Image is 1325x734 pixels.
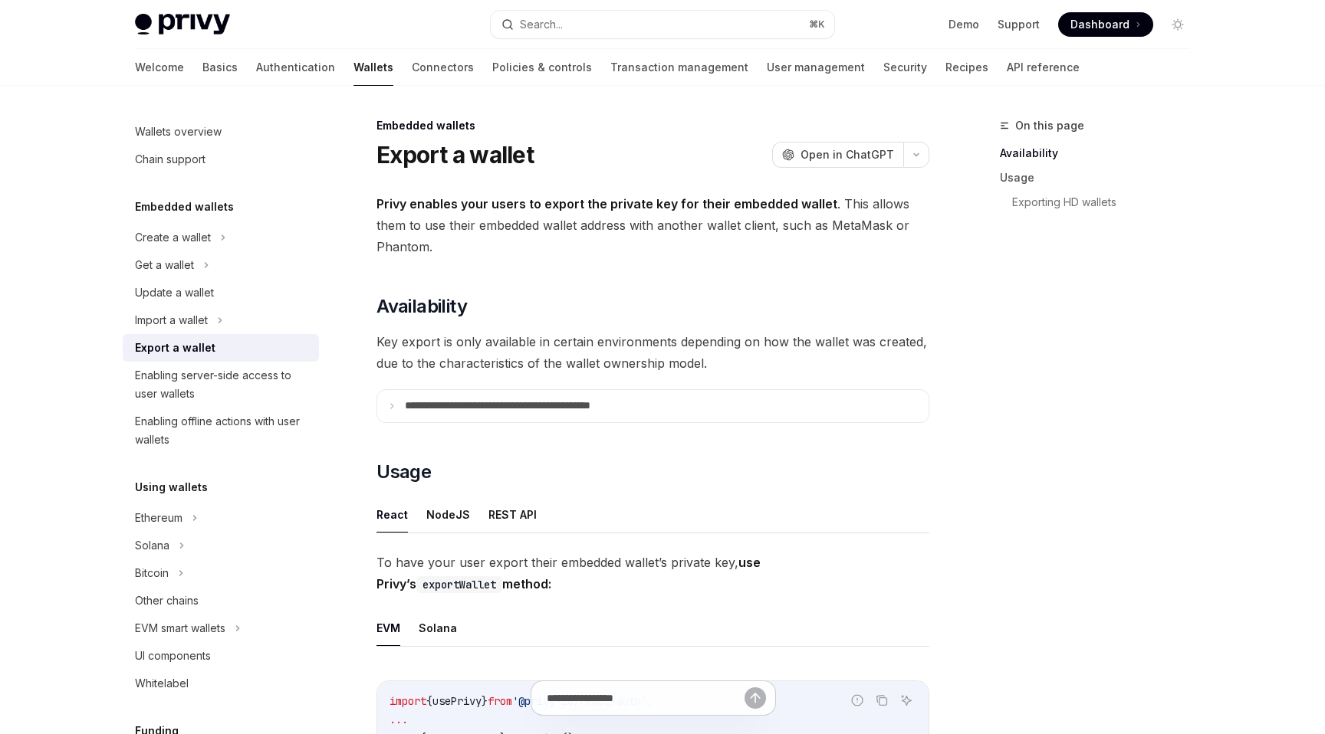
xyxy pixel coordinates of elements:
a: Basics [202,49,238,86]
a: Transaction management [610,49,748,86]
span: Usage [376,460,431,484]
strong: Privy enables your users to export the private key for their embedded wallet [376,196,837,211]
button: REST API [488,496,537,532]
span: Dashboard [1070,17,1129,32]
span: ⌘ K [809,18,825,31]
div: Get a wallet [135,256,194,274]
button: Send message [745,687,766,709]
span: Availability [376,294,467,319]
a: Whitelabel [123,670,319,697]
button: EVM [376,610,400,646]
div: Enabling offline actions with user wallets [135,412,310,449]
span: On this page [1015,116,1084,135]
span: Key export is only available in certain environments depending on how the wallet was created, due... [376,331,929,374]
a: Enabling offline actions with user wallets [123,408,319,454]
div: Search... [520,15,563,34]
a: Dashboard [1058,12,1153,37]
a: Enabling server-side access to user wallets [123,362,319,408]
div: Chain support [135,150,205,169]
div: UI components [135,647,211,665]
code: exportWallet [416,576,502,593]
a: Update a wallet [123,279,319,306]
a: Demo [949,17,979,32]
button: Search...⌘K [491,11,834,38]
a: API reference [1007,49,1080,86]
a: UI components [123,642,319,670]
a: User management [767,49,865,86]
button: React [376,496,408,532]
a: Recipes [945,49,988,86]
a: Welcome [135,49,184,86]
div: Update a wallet [135,283,214,302]
h5: Using wallets [135,478,208,496]
a: Policies & controls [492,49,592,86]
span: To have your user export their embedded wallet’s private key, [376,552,929,595]
a: Wallets overview [123,118,319,146]
div: Bitcoin [135,564,169,582]
a: Other chains [123,587,319,614]
span: . This allows them to use their embedded wallet address with another wallet client, such as MetaM... [376,193,929,257]
div: Create a wallet [135,228,211,247]
a: Availability [1000,141,1202,165]
div: Wallets overview [135,123,222,141]
button: Open in ChatGPT [772,142,903,168]
a: Connectors [412,49,474,86]
a: Support [998,17,1040,32]
div: Whitelabel [135,674,189,693]
a: Security [883,49,927,86]
a: Exporting HD wallets [1012,190,1202,215]
div: Embedded wallets [376,118,929,133]
a: Wallets [353,49,393,86]
div: Ethereum [135,509,182,527]
strong: use Privy’s method: [376,555,761,591]
button: Toggle dark mode [1166,12,1190,37]
h5: Embedded wallets [135,198,234,216]
button: NodeJS [426,496,470,532]
div: Enabling server-side access to user wallets [135,366,310,403]
a: Export a wallet [123,334,319,362]
img: light logo [135,14,230,35]
div: Other chains [135,591,199,610]
div: Import a wallet [135,311,208,329]
span: Open in ChatGPT [801,147,894,162]
a: Usage [1000,165,1202,190]
a: Authentication [256,49,335,86]
div: Solana [135,536,169,555]
button: Solana [419,610,457,646]
div: Export a wallet [135,339,215,357]
h1: Export a wallet [376,141,534,169]
div: EVM smart wallets [135,619,225,637]
a: Chain support [123,146,319,173]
